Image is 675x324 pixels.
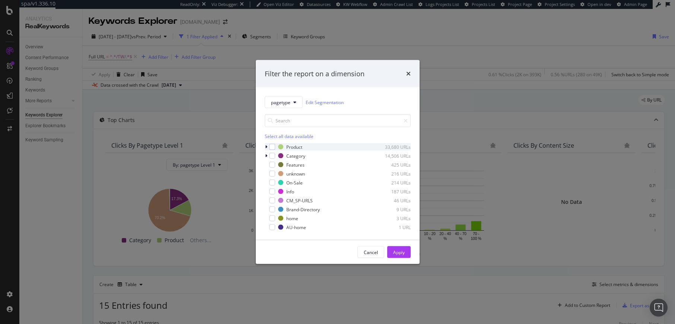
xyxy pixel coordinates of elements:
[374,224,411,230] div: 1 URL
[374,197,411,203] div: 46 URLs
[364,249,378,255] div: Cancel
[286,153,305,159] div: Category
[374,144,411,150] div: 33,680 URLs
[265,69,364,78] div: Filter the report on a dimension
[265,96,303,108] button: pagetype
[374,170,411,177] div: 216 URLs
[387,246,411,258] button: Apply
[265,133,411,139] div: Select all data available
[393,249,405,255] div: Apply
[271,99,290,105] span: pagetype
[286,215,298,221] div: home
[306,98,344,106] a: Edit Segmentation
[374,215,411,221] div: 3 URLs
[357,246,384,258] button: Cancel
[286,224,306,230] div: AU-home
[286,144,302,150] div: Product
[374,188,411,195] div: 187 URLs
[265,114,411,127] input: Search
[374,161,411,168] div: 425 URLs
[286,179,303,186] div: On-Sale
[374,153,411,159] div: 14,506 URLs
[286,170,305,177] div: unknown
[286,161,305,168] div: Features
[286,197,313,203] div: CM_SP-URLS
[286,188,294,195] div: Info
[374,179,411,186] div: 214 URLs
[650,299,668,317] div: Open Intercom Messenger
[374,206,411,212] div: 9 URLs
[406,69,411,78] div: times
[286,206,320,212] div: Brand-Directory
[256,60,420,264] div: modal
